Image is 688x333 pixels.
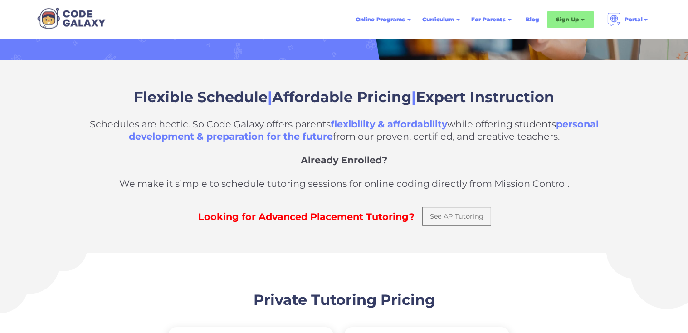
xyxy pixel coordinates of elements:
div: Curriculum [422,15,454,24]
a: See AP Tutoring [422,207,491,226]
p: Already Enrolled? [70,154,619,166]
span: | [268,88,272,106]
span: Flexible Schedule [134,88,268,106]
div: Online Programs [356,15,405,24]
p: We make it simple to schedule tutoring sessions for online coding directly from Mission Control. [70,177,619,190]
p: Schedules are hectic. So Code Galaxy offers parents while offering students from our proven, cert... [70,118,619,142]
div: Curriculum [417,11,466,28]
div: Portal [625,15,643,24]
span: | [411,88,416,106]
div: For Parents [466,11,517,28]
div: Online Programs [350,11,417,28]
h2: Private Tutoring Pricing [15,289,673,311]
div: Sign Up [547,11,594,28]
div: For Parents [471,15,506,24]
span: Expert Instruction [416,88,554,106]
span: flexibility & affordability [331,118,447,130]
div: Sign Up [556,15,579,24]
a: Blog [520,11,545,28]
div: Portal [602,9,654,30]
span: personal development & preparation for the future [129,118,599,142]
p: Looking for Advanced Placement Tutoring? [198,211,415,223]
span: Affordable Pricing [272,88,411,106]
